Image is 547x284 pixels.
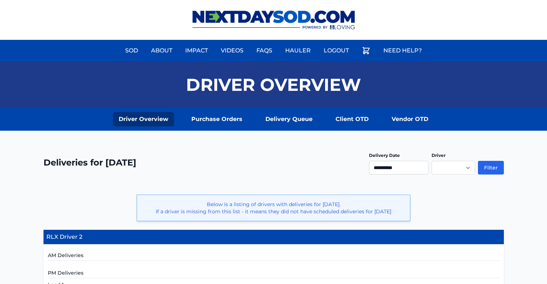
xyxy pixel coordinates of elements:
[432,153,446,158] label: Driver
[44,157,136,168] h2: Deliveries for [DATE]
[386,112,434,126] a: Vendor OTD
[44,230,504,245] h4: RLX Driver 2
[143,201,404,215] p: Below is a listing of drivers with deliveries for [DATE]. If a driver is missing from this list -...
[330,112,374,126] a: Client OTD
[113,112,174,126] a: Driver Overview
[48,269,500,278] h5: PM Deliveries
[181,42,212,59] a: Impact
[121,42,142,59] a: Sod
[478,161,504,174] button: Filter
[260,112,318,126] a: Delivery Queue
[216,42,248,59] a: Videos
[319,42,353,59] a: Logout
[186,112,248,126] a: Purchase Orders
[48,252,500,261] h5: AM Deliveries
[186,76,361,93] h1: Driver Overview
[281,42,315,59] a: Hauler
[252,42,277,59] a: FAQs
[147,42,177,59] a: About
[369,153,400,158] label: Delivery Date
[379,42,426,59] a: Need Help?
